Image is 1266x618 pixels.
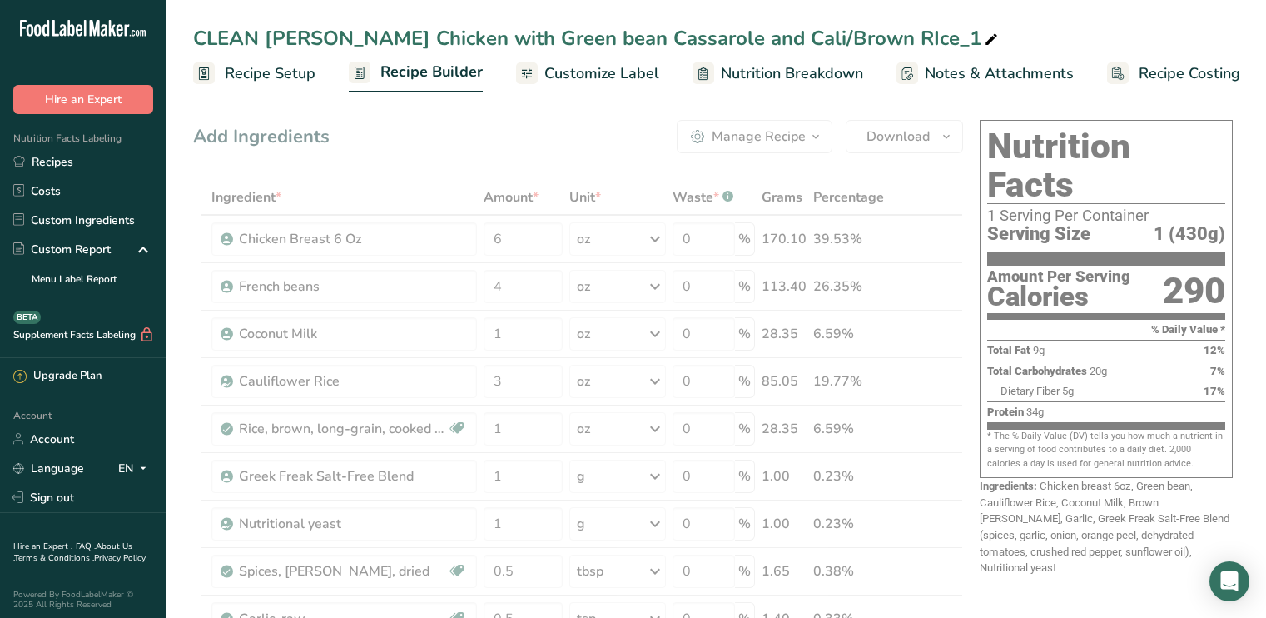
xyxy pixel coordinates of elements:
[225,62,315,85] span: Recipe Setup
[76,541,96,552] a: FAQ .
[13,541,72,552] a: Hire an Expert .
[1139,62,1240,85] span: Recipe Costing
[193,55,315,92] a: Recipe Setup
[1107,55,1240,92] a: Recipe Costing
[544,62,659,85] span: Customize Label
[896,55,1074,92] a: Notes & Attachments
[1209,561,1249,601] div: Open Intercom Messenger
[13,368,102,385] div: Upgrade Plan
[94,552,146,564] a: Privacy Policy
[721,62,863,85] span: Nutrition Breakdown
[118,458,153,478] div: EN
[13,454,84,483] a: Language
[349,53,483,93] a: Recipe Builder
[693,55,863,92] a: Nutrition Breakdown
[13,311,41,324] div: BETA
[516,55,659,92] a: Customize Label
[13,590,153,610] div: Powered By FoodLabelMaker © 2025 All Rights Reserved
[13,541,132,564] a: About Us .
[13,85,153,114] button: Hire an Expert
[925,62,1074,85] span: Notes & Attachments
[14,552,94,564] a: Terms & Conditions .
[193,23,1001,53] div: CLEAN [PERSON_NAME] Chicken with Green bean Cassarole and Cali/Brown RIce_1
[13,241,111,258] div: Custom Report
[380,61,483,83] span: Recipe Builder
